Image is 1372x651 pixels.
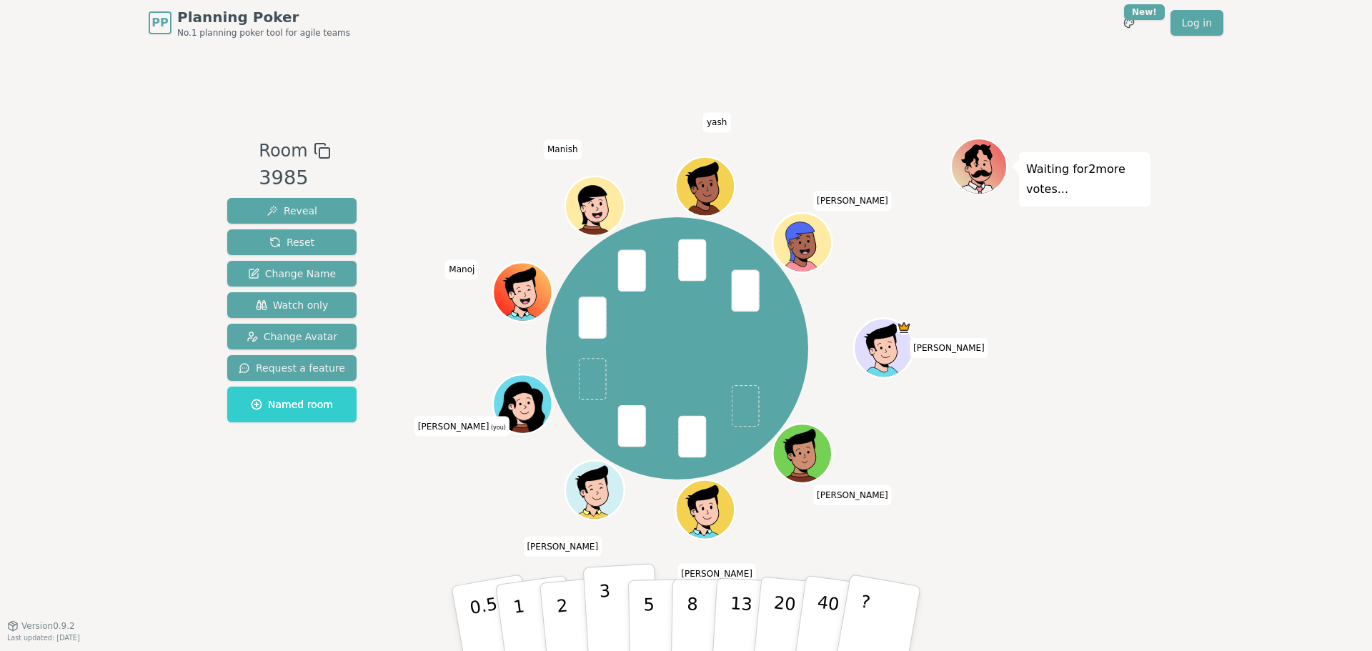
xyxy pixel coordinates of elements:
[227,261,357,287] button: Change Name
[227,355,357,381] button: Request a feature
[677,564,756,584] span: Click to change your name
[445,260,478,280] span: Click to change your name
[489,424,506,431] span: (you)
[251,397,333,412] span: Named room
[247,329,338,344] span: Change Avatar
[7,620,75,632] button: Version0.9.2
[259,164,330,193] div: 3985
[227,387,357,422] button: Named room
[227,324,357,349] button: Change Avatar
[544,140,582,160] span: Click to change your name
[1170,10,1223,36] a: Log in
[414,417,509,437] span: Click to change your name
[910,338,988,358] span: Click to change your name
[267,204,317,218] span: Reveal
[227,198,357,224] button: Reveal
[1116,10,1142,36] button: New!
[151,14,168,31] span: PP
[1026,159,1143,199] p: Waiting for 2 more votes...
[259,138,307,164] span: Room
[813,191,892,211] span: Click to change your name
[177,7,350,27] span: Planning Poker
[239,361,345,375] span: Request a feature
[256,298,329,312] span: Watch only
[897,320,912,335] span: Chris is the host
[7,634,80,642] span: Last updated: [DATE]
[227,292,357,318] button: Watch only
[149,7,350,39] a: PPPlanning PokerNo.1 planning poker tool for agile teams
[21,620,75,632] span: Version 0.9.2
[248,267,336,281] span: Change Name
[177,27,350,39] span: No.1 planning poker tool for agile teams
[523,537,602,557] span: Click to change your name
[1124,4,1165,20] div: New!
[703,113,730,133] span: Click to change your name
[813,485,892,505] span: Click to change your name
[227,229,357,255] button: Reset
[495,377,551,432] button: Click to change your avatar
[269,235,314,249] span: Reset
